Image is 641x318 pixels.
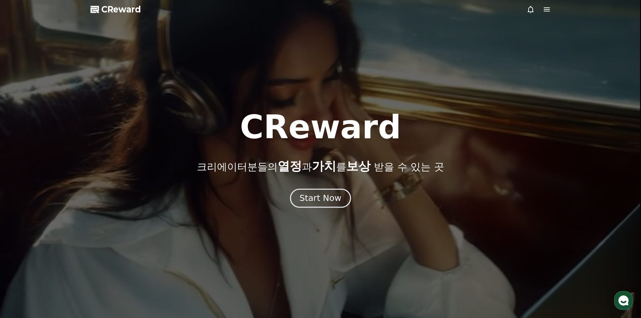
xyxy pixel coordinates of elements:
button: Start Now [290,188,351,208]
p: 크리에이터분들의 과 를 받을 수 있는 곳 [197,160,444,173]
span: 대화 [62,224,70,229]
span: 홈 [21,223,25,229]
span: 열정 [278,159,302,173]
span: 가치 [312,159,336,173]
a: 홈 [2,213,44,230]
a: 대화 [44,213,87,230]
a: CReward [91,4,141,15]
span: CReward [101,4,141,15]
div: Start Now [299,192,341,204]
a: Start Now [291,196,350,202]
h1: CReward [240,111,401,143]
span: 설정 [104,223,112,229]
a: 설정 [87,213,129,230]
span: 보상 [346,159,370,173]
